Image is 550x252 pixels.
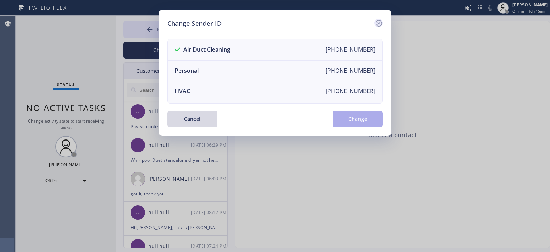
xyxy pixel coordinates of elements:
div: Air Duct Cleaning [175,46,230,54]
div: Personal [175,67,199,75]
div: [PHONE_NUMBER] [325,46,375,54]
button: Change [333,111,383,127]
button: Cancel [167,111,217,127]
h5: Change Sender ID [167,19,222,28]
div: [PHONE_NUMBER] [325,87,375,95]
div: HVAC [175,87,190,95]
div: [PHONE_NUMBER] [325,67,375,75]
